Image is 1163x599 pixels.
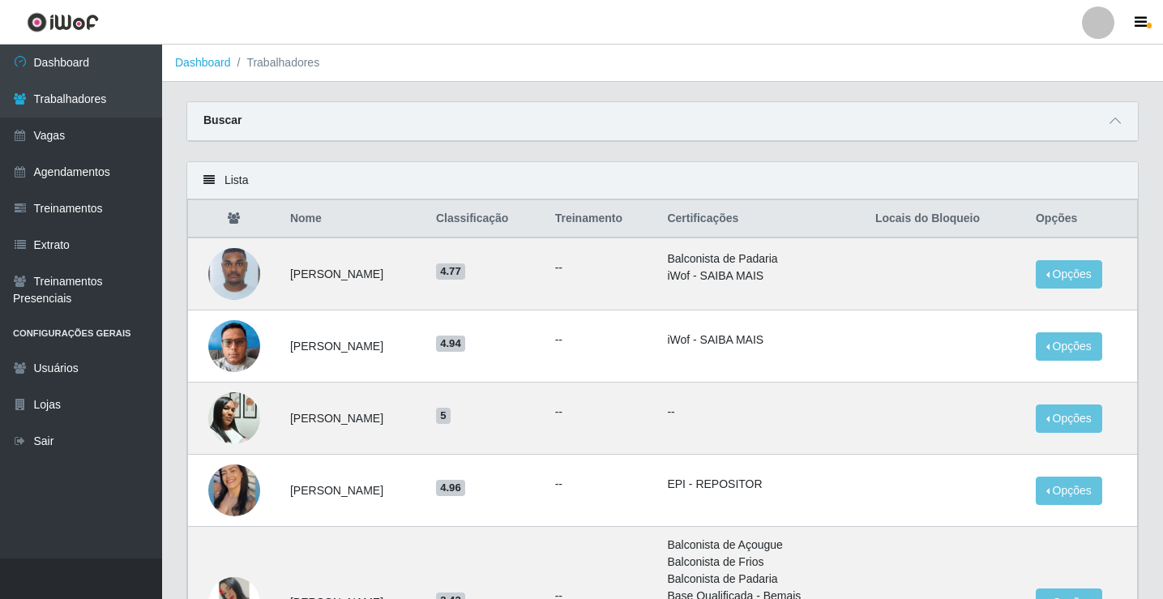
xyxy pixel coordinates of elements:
[280,383,426,455] td: [PERSON_NAME]
[667,332,855,349] li: iWof - SAIBA MAIS
[208,458,260,523] img: 1754502098226.jpeg
[208,383,260,452] img: 1749044335757.jpeg
[27,12,99,32] img: CoreUI Logo
[436,480,465,496] span: 4.96
[436,263,465,280] span: 4.77
[657,200,865,238] th: Certificações
[667,537,855,554] li: Balconista de Açougue
[667,250,855,267] li: Balconista de Padaria
[667,404,855,421] p: --
[555,332,648,349] ul: --
[187,162,1138,199] div: Lista
[208,311,260,380] img: 1728993932002.jpeg
[280,237,426,310] td: [PERSON_NAME]
[231,54,320,71] li: Trabalhadores
[280,455,426,527] td: [PERSON_NAME]
[1036,332,1102,361] button: Opções
[1036,404,1102,433] button: Opções
[208,240,260,308] img: 1721222476236.jpeg
[667,476,855,493] li: EPI - REPOSITOR
[1036,477,1102,505] button: Opções
[555,404,648,421] ul: --
[667,571,855,588] li: Balconista de Padaria
[175,56,231,69] a: Dashboard
[203,113,242,126] strong: Buscar
[436,336,465,352] span: 4.94
[1036,260,1102,289] button: Opções
[280,310,426,383] td: [PERSON_NAME]
[667,554,855,571] li: Balconista de Frios
[1026,200,1138,238] th: Opções
[436,408,451,424] span: 5
[280,200,426,238] th: Nome
[545,200,658,238] th: Treinamento
[555,476,648,493] ul: --
[426,200,545,238] th: Classificação
[555,259,648,276] ul: --
[162,45,1163,82] nav: breadcrumb
[667,267,855,285] li: iWof - SAIBA MAIS
[866,200,1026,238] th: Locais do Bloqueio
